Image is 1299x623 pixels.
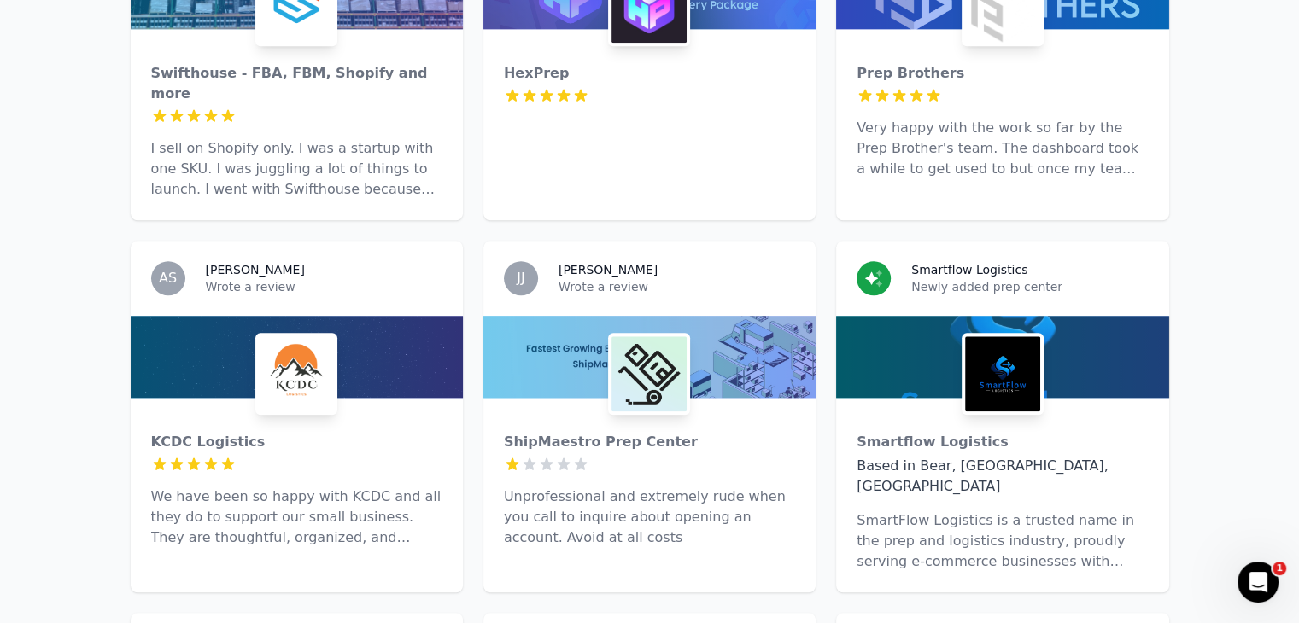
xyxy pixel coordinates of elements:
h3: Smartflow Logistics [911,261,1027,278]
div: Swifthouse - FBA, FBM, Shopify and more [151,63,442,104]
img: Smartflow Logistics [965,336,1040,411]
span: 1 [1273,562,1286,575]
img: ShipMaestro Prep Center [611,336,687,411]
p: Newly added prep center [911,278,1148,295]
img: KCDC Logistics [259,336,334,411]
a: Smartflow LogisticsNewly added prep centerSmartflow LogisticsSmartflow LogisticsBased in Bear, [G... [836,241,1168,592]
iframe: Intercom live chat [1238,562,1279,603]
p: We have been so happy with KCDC and all they do to support our small business. They are thoughtfu... [151,486,442,548]
p: Wrote a review [206,278,442,295]
p: Wrote a review [559,278,795,295]
a: AS[PERSON_NAME]Wrote a reviewKCDC LogisticsKCDC LogisticsWe have been so happy with KCDC and all ... [131,241,463,592]
div: Prep Brothers [857,63,1148,84]
span: AS [159,271,177,285]
a: JJ[PERSON_NAME]Wrote a reviewShipMaestro Prep CenterShipMaestro Prep CenterUnprofessional and ext... [483,241,816,592]
div: HexPrep [504,63,795,84]
span: JJ [517,271,524,285]
h3: [PERSON_NAME] [206,261,305,278]
p: I sell on Shopify only. I was a startup with one SKU. I was juggling a lot of things to launch. I... [151,138,442,200]
div: Based in Bear, [GEOGRAPHIC_DATA], [GEOGRAPHIC_DATA] [857,456,1148,497]
div: KCDC Logistics [151,432,442,452]
div: Smartflow Logistics [857,432,1148,452]
p: SmartFlow Logistics is a trusted name in the prep and logistics industry, proudly serving e-comme... [857,510,1148,572]
p: Very happy with the work so far by the Prep Brother's team. The dashboard took a while to get use... [857,118,1148,179]
p: Unprofessional and extremely rude when you call to inquire about opening an account. Avoid at all... [504,486,795,548]
h3: [PERSON_NAME] [559,261,658,278]
div: ShipMaestro Prep Center [504,432,795,452]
